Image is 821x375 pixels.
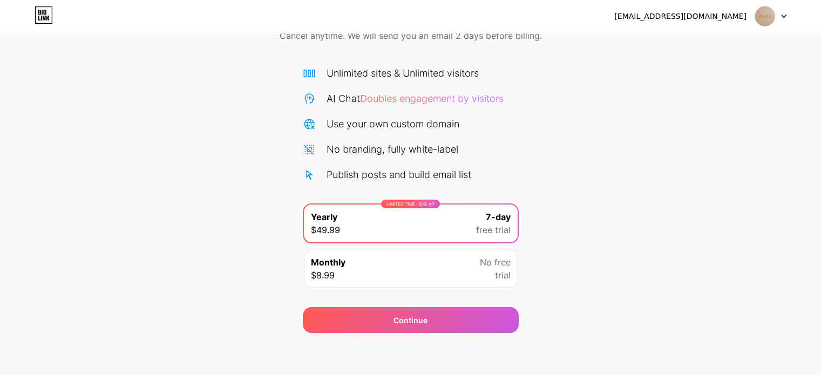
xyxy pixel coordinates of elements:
[327,142,458,156] div: No branding, fully white-label
[486,210,511,223] span: 7-day
[311,223,340,236] span: $49.99
[327,167,471,182] div: Publish posts and build email list
[327,117,459,131] div: Use your own custom domain
[311,269,335,282] span: $8.99
[327,91,504,106] div: AI Chat
[393,315,428,326] div: Continue
[327,66,479,80] div: Unlimited sites & Unlimited visitors
[614,11,747,22] div: [EMAIL_ADDRESS][DOMAIN_NAME]
[311,210,337,223] span: Yearly
[495,269,511,282] span: trial
[480,256,511,269] span: No free
[311,256,345,269] span: Monthly
[476,223,511,236] span: free trial
[755,6,775,26] img: acrogifts
[280,29,542,42] span: Cancel anytime. We will send you an email 2 days before billing.
[381,200,440,208] div: LIMITED TIME : 50% off
[360,93,504,104] span: Doubles engagement by visitors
